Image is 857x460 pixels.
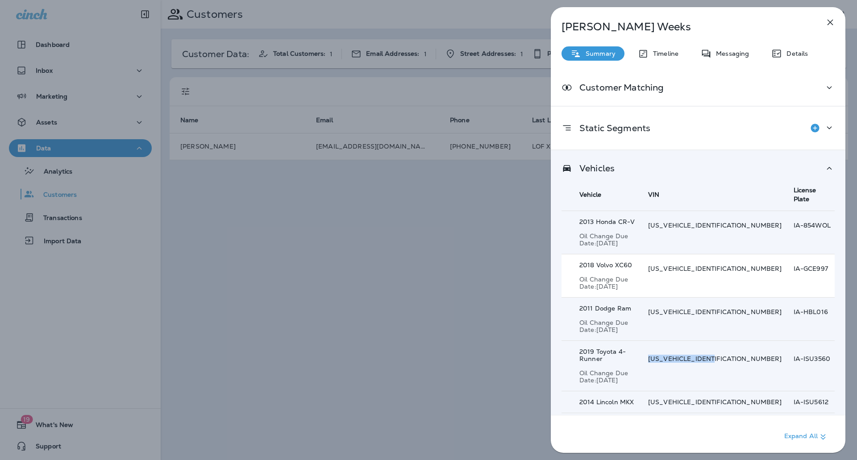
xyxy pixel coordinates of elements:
[617,304,631,312] span: Ram
[784,431,828,442] p: Expand All
[794,398,835,406] p: IA-ISU5612
[572,84,664,91] p: Customer Matching
[806,119,824,137] button: Add to Static Segment
[620,398,634,406] span: MKX
[579,398,637,406] p: 2014
[572,165,615,172] p: Vehicles
[579,232,637,247] p: Oil Change Due Date: [DATE]
[579,319,637,333] p: Oil Change Due Date: [DATE]
[782,50,808,57] p: Details
[595,304,616,312] span: Dodge
[648,265,782,272] p: [US_VEHICLE_IDENTIFICATION_NUMBER]
[794,222,835,229] p: IA-854WOL
[794,308,835,315] p: IA-HBL016
[648,191,659,199] span: VIN
[596,348,617,356] span: Toyota
[562,21,805,33] p: [PERSON_NAME] Weeks
[579,276,637,290] p: Oil Change Due Date: [DATE]
[794,265,835,272] p: IA-GCE997
[649,50,678,57] p: Timeline
[794,355,835,362] p: IA-ISU3560
[572,124,650,132] p: Static Segments
[781,429,832,445] button: Expand All
[711,50,749,57] p: Messaging
[579,348,637,362] p: 2019
[648,222,782,229] p: [US_VEHICLE_IDENTIFICATION_NUMBER]
[794,186,816,203] span: License Plate
[579,218,637,225] p: 2013
[579,369,637,384] p: Oil Change Due Date: [DATE]
[579,305,637,312] p: 2011
[579,191,601,199] span: Vehicle
[579,261,637,269] p: 2018
[596,261,613,269] span: Volvo
[596,218,616,226] span: Honda
[596,398,618,406] span: Lincoln
[648,355,782,362] p: [US_VEHICLE_IDENTIFICATION_NUMBER]
[648,398,782,406] p: [US_VEHICLE_IDENTIFICATION_NUMBER]
[615,261,632,269] span: XC60
[581,50,616,57] p: Summary
[648,308,782,315] p: [US_VEHICLE_IDENTIFICATION_NUMBER]
[618,218,635,226] span: CR-V
[579,348,626,363] span: 4-Runner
